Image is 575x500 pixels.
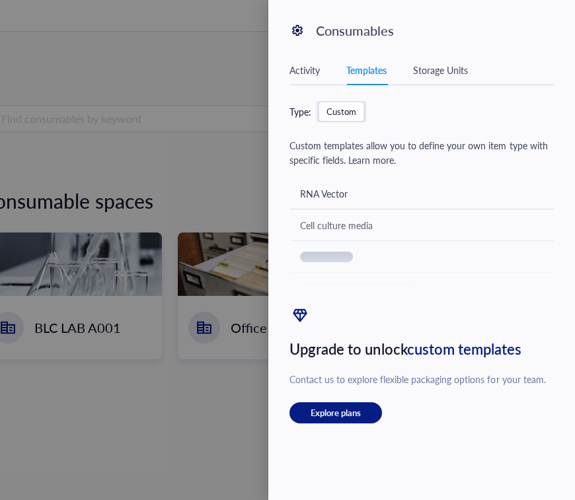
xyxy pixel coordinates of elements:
a: Explore plans [289,402,554,423]
span: Explore plans [311,407,361,419]
div: Upgrade to unlock [289,336,554,361]
div: Custom [326,106,356,118]
span: custom templates [407,338,522,359]
div: Custom templates allow you to define your own item type with specific fields. [289,138,554,167]
button: Explore plans [289,402,382,423]
div: Custom [319,102,364,121]
div: Contact us to explore flexible packaging options for your team. [289,372,554,386]
div: Type: [289,104,311,119]
div: Consumables [316,21,559,40]
div: Activity [289,63,320,77]
a: Learn more. [348,153,396,166]
div: segmented control [317,101,366,122]
div: Templates [346,63,387,77]
div: Storage Units [413,63,468,77]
